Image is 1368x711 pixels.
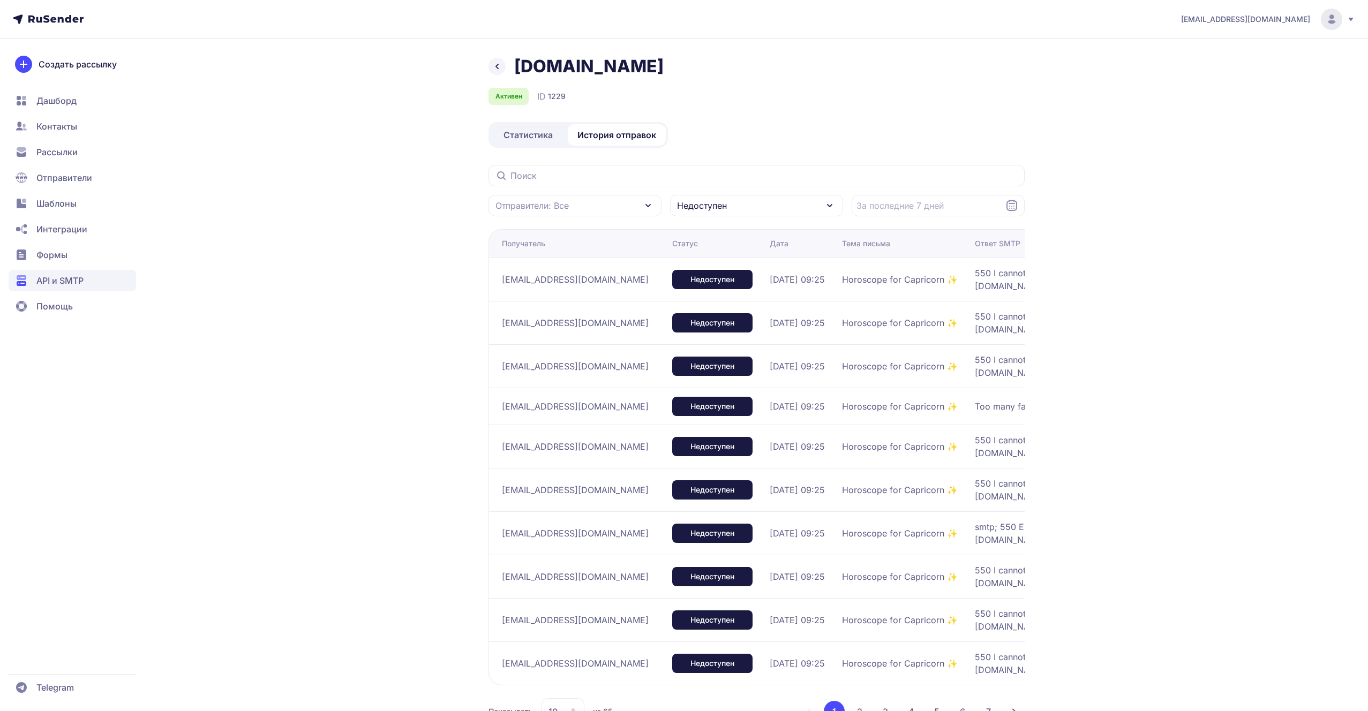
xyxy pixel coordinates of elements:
span: Статистика [503,128,553,141]
span: [DATE] 09:25 [770,657,825,670]
span: Контакты [36,120,77,133]
span: [EMAIL_ADDRESS][DOMAIN_NAME] [502,273,649,286]
div: Дата [770,238,788,249]
span: [DATE] 09:25 [770,570,825,583]
span: Недоступен [690,571,734,582]
span: [EMAIL_ADDRESS][DOMAIN_NAME] [502,614,649,626]
span: [EMAIL_ADDRESS][DOMAIN_NAME] [502,657,649,670]
span: smtp; 550 Error: no such user <[EMAIL_ADDRESS][DOMAIN_NAME]> [975,520,1243,546]
span: 550 I cannot deliver mail for <[EMAIL_ADDRESS][DOMAIN_NAME]> [975,651,1243,676]
span: Шаблоны [36,197,77,210]
span: [DATE] 09:25 [770,360,825,373]
span: [DATE] 09:25 [770,614,825,626]
span: [EMAIL_ADDRESS][DOMAIN_NAME] [502,316,649,329]
span: Недоступен [690,274,734,285]
div: Статус [672,238,698,249]
input: Поиск [488,165,1025,186]
span: 1229 [548,91,566,102]
span: Дашборд [36,94,77,107]
span: Активен [495,92,522,101]
span: Horoscope for Capricorn ✨ [842,483,958,496]
span: 550 I cannot deliver mail for <[EMAIL_ADDRESS][DOMAIN_NAME]> [975,267,1243,292]
span: Интеграции [36,223,87,236]
span: Недоступен [690,528,734,539]
span: 550 I cannot deliver mail for <[EMAIL_ADDRESS][DOMAIN_NAME]> [975,434,1243,459]
span: Horoscope for Capricorn ✨ [842,657,958,670]
span: Недоступен [690,485,734,495]
h1: [DOMAIN_NAME] [514,56,664,77]
span: 550 I cannot deliver mail for <[EMAIL_ADDRESS][DOMAIN_NAME]> [975,310,1243,336]
span: [DATE] 09:25 [770,440,825,453]
a: Telegram [9,677,136,698]
input: Datepicker input [852,195,1025,216]
a: История отправок [568,124,666,146]
span: [EMAIL_ADDRESS][DOMAIN_NAME] [502,440,649,453]
span: [EMAIL_ADDRESS][DOMAIN_NAME] [502,527,649,540]
span: 550 I cannot deliver mail for <[EMAIL_ADDRESS][DOMAIN_NAME]> [975,607,1243,633]
span: [EMAIL_ADDRESS][DOMAIN_NAME] [502,400,649,413]
span: Horoscope for Capricorn ✨ [842,273,958,286]
span: [DATE] 09:25 [770,316,825,329]
span: [EMAIL_ADDRESS][DOMAIN_NAME] [502,360,649,373]
span: Рассылки [36,146,78,158]
span: Horoscope for Capricorn ✨ [842,570,958,583]
span: [DATE] 09:25 [770,273,825,286]
span: Horoscope for Capricorn ✨ [842,614,958,626]
div: Получатель [502,238,545,249]
span: Недоступен [677,199,727,212]
span: Формы [36,248,67,261]
span: Too many failures (Tried all MXs) [975,400,1243,413]
div: Ответ SMTP [975,238,1020,249]
span: [EMAIL_ADDRESS][DOMAIN_NAME] [1181,14,1310,25]
span: Недоступен [690,401,734,412]
span: История отправок [577,128,656,141]
span: Отправители [36,171,92,184]
span: API и SMTP [36,274,84,287]
span: Telegram [36,681,74,694]
span: Недоступен [690,361,734,372]
span: Horoscope for Capricorn ✨ [842,527,958,540]
span: [EMAIL_ADDRESS][DOMAIN_NAME] [502,483,649,496]
span: 550 I cannot deliver mail for <[EMAIL_ADDRESS][DOMAIN_NAME]> [975,353,1243,379]
span: Отправители: Все [495,199,569,212]
span: [EMAIL_ADDRESS][DOMAIN_NAME] [502,570,649,583]
span: 550 I cannot deliver mail for <[EMAIL_ADDRESS][DOMAIN_NAME]> [975,477,1243,503]
span: Недоступен [690,441,734,452]
span: 550 I cannot deliver mail for <[EMAIL_ADDRESS][DOMAIN_NAME]> [975,564,1243,589]
div: ID [537,90,566,103]
span: [DATE] 09:25 [770,483,825,496]
span: [DATE] 09:25 [770,400,825,413]
span: [DATE] 09:25 [770,527,825,540]
span: Horoscope for Capricorn ✨ [842,316,958,329]
a: Статистика [491,124,566,146]
span: Недоступен [690,615,734,625]
span: Horoscope for Capricorn ✨ [842,440,958,453]
span: Horoscope for Capricorn ✨ [842,400,958,413]
span: Создать рассылку [39,58,117,71]
span: Недоступен [690,658,734,669]
span: Недоступен [690,317,734,328]
span: Помощь [36,300,73,313]
span: Horoscope for Capricorn ✨ [842,360,958,373]
div: Тема письма [842,238,890,249]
